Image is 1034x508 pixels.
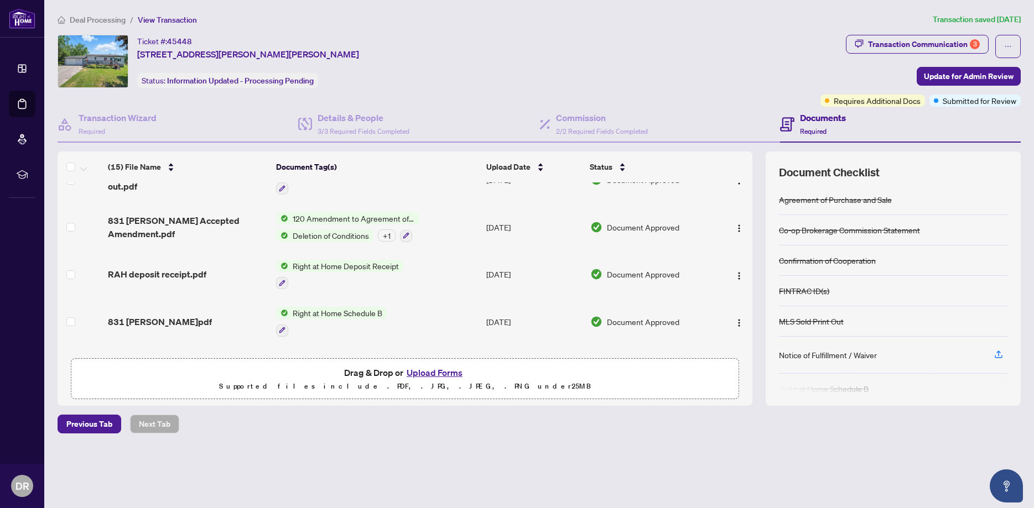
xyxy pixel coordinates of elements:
[779,315,844,327] div: MLS Sold Print Out
[15,478,29,494] span: DR
[71,359,739,400] span: Drag & Drop orUpload FormsSupported files include .PDF, .JPG, .JPEG, .PNG under25MB
[288,212,419,224] span: 120 Amendment to Agreement of Purchase and Sale
[779,254,876,266] div: Confirmation of Cooperation
[70,15,126,25] span: Deal Processing
[917,67,1021,86] button: Update for Admin Review
[779,193,892,206] div: Agreement of Purchase and Sale
[482,151,586,182] th: Upload Date
[924,67,1014,85] span: Update for Admin Review
[590,268,602,280] img: Document Status
[318,111,409,124] h4: Details & People
[1004,43,1012,50] span: ellipsis
[167,36,192,46] span: 45448
[79,127,105,135] span: Required
[868,35,980,53] div: Transaction Communication
[58,415,121,433] button: Previous Tab
[779,165,880,180] span: Document Checklist
[834,95,921,107] span: Requires Additional Docs
[800,111,846,124] h4: Documents
[78,380,732,393] p: Supported files include .PDF, .JPG, .JPEG, .PNG under 25 MB
[276,212,419,242] button: Status Icon120 Amendment to Agreement of Purchase and SaleStatus IconDeletion of Conditions+1
[735,271,744,280] img: Logo
[66,415,112,433] span: Previous Tab
[482,298,586,345] td: [DATE]
[779,285,829,297] div: FINTRAC ID(s)
[137,73,318,88] div: Status:
[318,127,409,135] span: 3/3 Required Fields Completed
[276,307,288,319] img: Status Icon
[58,35,128,87] img: IMG-X12248998_1.jpg
[590,316,602,328] img: Document Status
[735,224,744,233] img: Logo
[79,111,157,124] h4: Transaction Wizard
[800,127,827,135] span: Required
[482,251,586,298] td: [DATE]
[943,95,1016,107] span: Submitted for Review
[288,260,403,272] span: Right at Home Deposit Receipt
[730,218,748,236] button: Logo
[58,16,65,24] span: home
[779,224,920,236] div: Co-op Brokerage Commission Statement
[272,151,482,182] th: Document Tag(s)
[486,161,531,173] span: Upload Date
[730,265,748,283] button: Logo
[970,39,980,49] div: 3
[590,221,602,233] img: Document Status
[288,307,387,319] span: Right at Home Schedule B
[607,316,679,328] span: Document Approved
[735,318,744,327] img: Logo
[585,151,715,182] th: Status
[556,111,648,124] h4: Commission
[108,214,267,240] span: 831 [PERSON_NAME] Accepted Amendment.pdf
[403,365,466,380] button: Upload Forms
[590,161,612,173] span: Status
[276,260,288,272] img: Status Icon
[276,307,387,337] button: Status IconRight at Home Schedule B
[276,212,288,224] img: Status Icon
[9,8,35,29] img: logo
[344,365,466,380] span: Drag & Drop or
[288,229,373,242] span: Deletion of Conditions
[108,268,206,281] span: RAH deposit receipt.pdf
[607,221,679,233] span: Document Approved
[108,315,212,328] span: 831 [PERSON_NAME]pdf
[108,161,161,173] span: (15) File Name
[378,229,396,242] div: + 1
[730,313,748,331] button: Logo
[933,13,1021,26] article: Transaction saved [DATE]
[779,349,877,361] div: Notice of Fulfillment / Waiver
[482,345,586,393] td: [DATE]
[137,35,192,48] div: Ticket #:
[482,203,586,251] td: [DATE]
[138,15,197,25] span: View Transaction
[556,127,648,135] span: 2/2 Required Fields Completed
[103,151,272,182] th: (15) File Name
[276,229,288,242] img: Status Icon
[137,48,359,61] span: [STREET_ADDRESS][PERSON_NAME][PERSON_NAME]
[167,76,314,86] span: Information Updated - Processing Pending
[990,469,1023,502] button: Open asap
[607,268,679,280] span: Document Approved
[130,415,179,433] button: Next Tab
[130,13,133,26] li: /
[846,35,989,54] button: Transaction Communication3
[276,260,403,290] button: Status IconRight at Home Deposit Receipt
